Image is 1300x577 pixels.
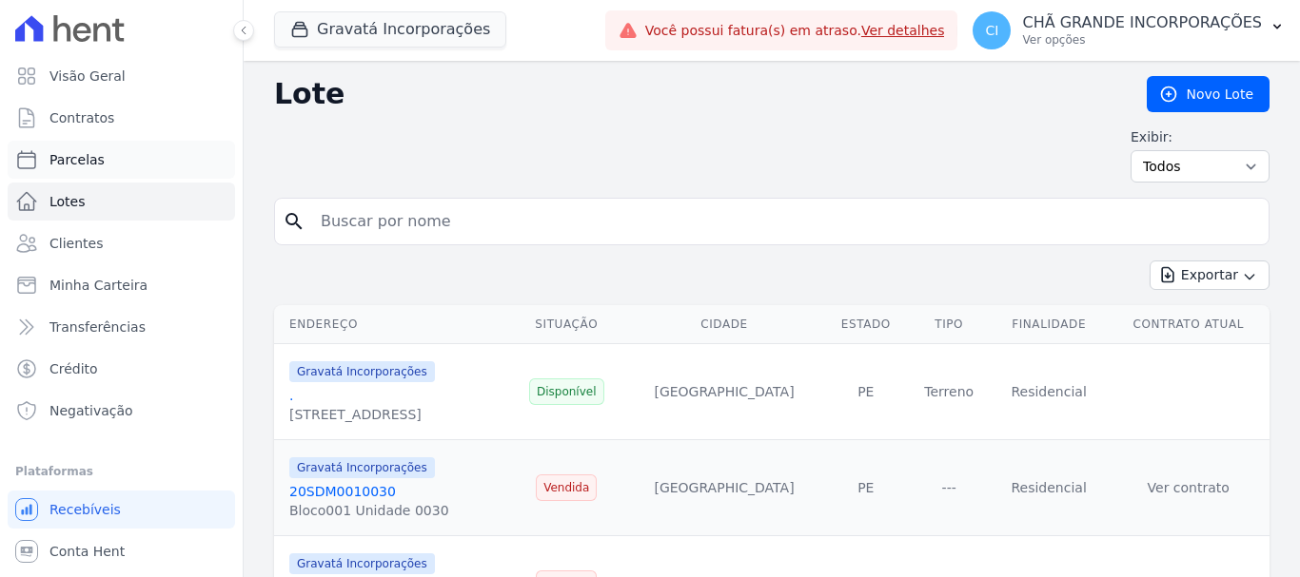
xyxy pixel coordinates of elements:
span: Vendida [536,474,597,501]
i: search [283,210,305,233]
a: Parcelas [8,141,235,179]
span: Parcelas [49,150,105,169]
span: Lotes [49,192,86,211]
span: Contratos [49,108,114,127]
a: . [289,388,293,403]
div: Plataformas [15,460,227,483]
a: Visão Geral [8,57,235,95]
input: Buscar por nome [309,202,1261,240]
td: --- [908,440,991,536]
a: Ver detalhes [861,23,945,38]
label: Exibir: [1131,127,1270,146]
span: Visão Geral [49,67,126,86]
div: [STREET_ADDRESS] [289,405,435,424]
span: Gravatá Incorporações [289,361,435,382]
span: Negativação [49,401,133,420]
span: Conta Hent [49,542,125,561]
td: Residencial [991,440,1108,536]
th: Contrato Atual [1107,305,1270,344]
a: Minha Carteira [8,266,235,304]
th: Estado [824,305,908,344]
th: Endereço [274,305,508,344]
div: Bloco001 Unidade 0030 [289,501,449,520]
td: [GEOGRAPHIC_DATA] [624,344,824,440]
span: Crédito [49,359,98,378]
a: Recebíveis [8,490,235,529]
span: CI [986,24,999,37]
td: PE [824,344,908,440]
th: Finalidade [991,305,1108,344]
h2: Lote [274,77,1116,111]
span: Disponível [529,378,604,405]
td: Residencial [991,344,1108,440]
a: Novo Lote [1147,76,1270,112]
p: Ver opções [1022,32,1262,48]
button: CI CHÃ GRANDE INCORPORAÇÕES Ver opções [957,4,1300,57]
a: Clientes [8,224,235,262]
td: PE [824,440,908,536]
a: 20SDM0010030 [289,484,396,499]
th: Situação [508,305,624,344]
span: Recebíveis [49,500,121,519]
span: Transferências [49,317,146,337]
button: Gravatá Incorporações [274,11,506,48]
span: Gravatá Incorporações [289,553,435,574]
td: Terreno [908,344,991,440]
a: Conta Hent [8,532,235,570]
th: Tipo [908,305,991,344]
span: Clientes [49,234,103,253]
a: Transferências [8,308,235,346]
th: Cidade [624,305,824,344]
a: Negativação [8,392,235,430]
button: Exportar [1150,260,1270,290]
span: Minha Carteira [49,276,148,295]
span: Gravatá Incorporações [289,457,435,478]
p: CHÃ GRANDE INCORPORAÇÕES [1022,13,1262,32]
td: [GEOGRAPHIC_DATA] [624,440,824,536]
a: Contratos [8,99,235,137]
a: Lotes [8,183,235,221]
a: Ver contrato [1148,480,1230,495]
span: Você possui fatura(s) em atraso. [645,21,945,41]
a: Crédito [8,350,235,388]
